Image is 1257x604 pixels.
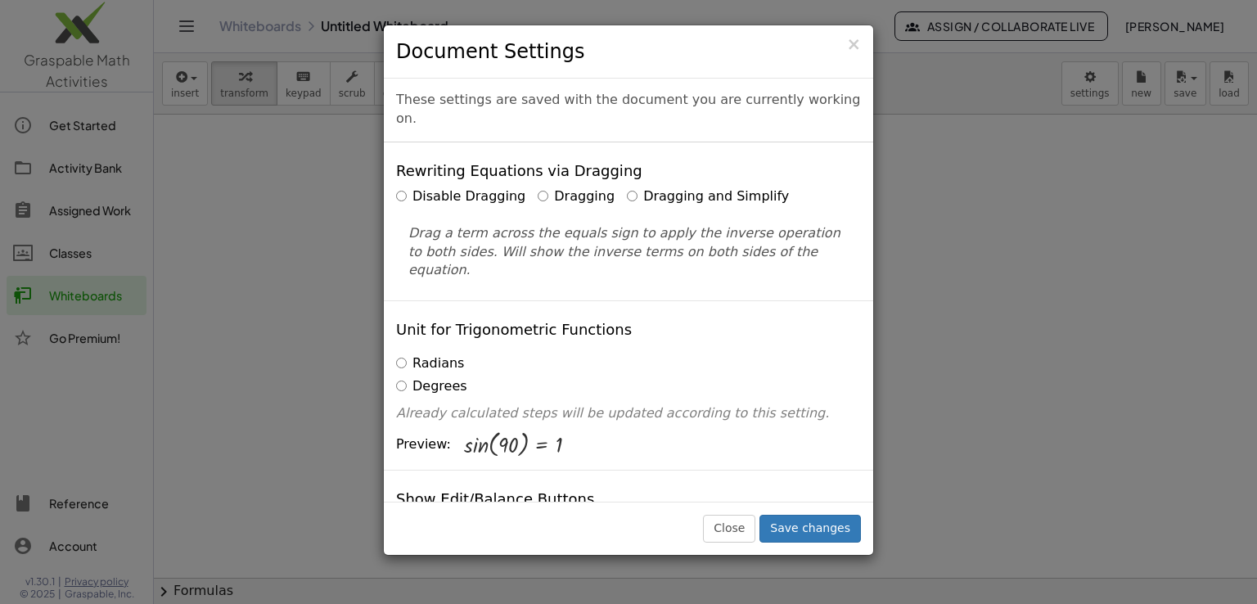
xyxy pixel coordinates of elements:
label: Dragging [538,187,615,206]
span: Preview: [396,435,451,454]
div: These settings are saved with the document you are currently working on. [384,79,873,142]
input: Degrees [396,381,407,391]
h4: Rewriting Equations via Dragging [396,163,642,179]
input: Disable Dragging [396,191,407,201]
button: Close [846,36,861,53]
span: × [846,34,861,54]
input: Dragging [538,191,548,201]
label: Radians [396,354,464,373]
button: Close [703,515,755,543]
p: Drag a term across the equals sign to apply the inverse operation to both sides. Will show the in... [408,224,849,281]
h4: Show Edit/Balance Buttons [396,491,594,507]
label: Disable Dragging [396,187,525,206]
input: Dragging and Simplify [627,191,638,201]
button: Save changes [759,515,861,543]
p: Already calculated steps will be updated according to this setting. [396,404,861,423]
h4: Unit for Trigonometric Functions [396,322,632,338]
label: Dragging and Simplify [627,187,789,206]
label: Degrees [396,377,467,396]
input: Radians [396,358,407,368]
h3: Document Settings [396,38,861,65]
